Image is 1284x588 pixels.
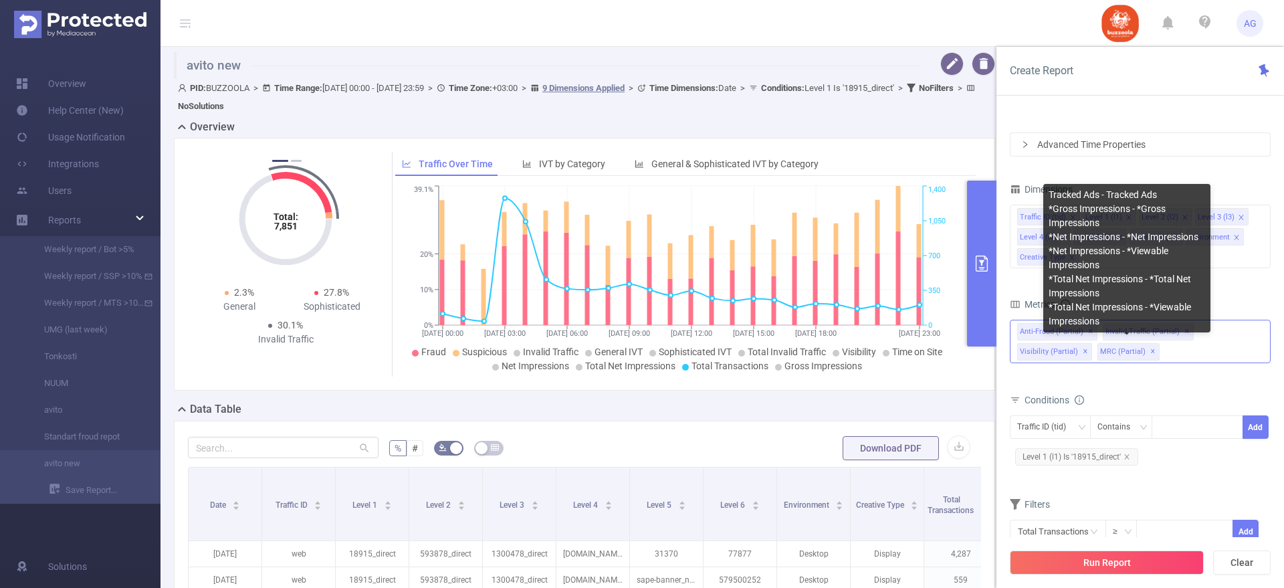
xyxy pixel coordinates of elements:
i: icon: caret-down [233,504,240,508]
span: Traffic ID [276,500,310,510]
div: Sort [752,499,760,507]
h2: Data Table [190,401,241,417]
div: Sort [835,499,843,507]
span: Solutions [48,553,87,580]
span: 2.3% [234,287,254,298]
i: Filter menu [978,468,997,541]
i: icon: caret-up [911,499,918,503]
i: icon: table [491,444,499,452]
span: IVT by Category [539,159,605,169]
i: icon: caret-down [457,504,465,508]
p: web [262,541,335,567]
div: Creative Type [1020,249,1065,266]
tspan: 7,851 [274,221,298,231]
span: Total Transactions [928,495,976,515]
b: PID: [190,83,206,93]
a: Tonkosti [27,343,144,370]
span: Tracked Ads - Tracked Ads [1049,189,1157,200]
input: Search... [188,437,379,458]
p: Display [851,541,924,567]
span: % [395,443,401,454]
a: NUUM [27,370,144,397]
span: Level 1 Is '18915_direct' [761,83,894,93]
span: ✕ [1150,344,1156,360]
span: Level 1 [352,500,379,510]
tspan: 1,050 [928,217,946,225]
div: Traffic ID (tid) [1017,416,1075,438]
span: BUZZOOLA [DATE] 00:00 - [DATE] 23:59 +03:00 [178,83,978,111]
tspan: [DATE] 06:00 [546,329,588,338]
span: Total Invalid Traffic [748,347,826,357]
h2: Overview [190,119,235,135]
li: Environment [1186,228,1244,246]
button: Add [1233,520,1259,543]
span: Level 3 [500,500,526,510]
b: Conditions : [761,83,805,93]
i: icon: line-chart [402,159,411,169]
span: > [894,83,907,93]
i: icon: caret-up [752,499,759,503]
tspan: [DATE] 23:00 [899,329,940,338]
b: Time Zone: [449,83,492,93]
span: *Total Net Impressions - *Total Net Impressions [1049,274,1191,298]
i: icon: down [1124,528,1132,537]
u: 9 Dimensions Applied [542,83,625,93]
i: icon: caret-down [531,504,538,508]
a: Weekly report / MTS >10% [27,290,144,316]
div: Level 3 (l3) [1198,209,1235,226]
span: > [736,83,749,93]
a: Save Report... [49,477,160,504]
div: icon: rightAdvanced Time Properties [1010,133,1270,156]
tspan: [DATE] 15:00 [733,329,774,338]
span: 27.8% [324,287,349,298]
i: icon: caret-down [678,504,685,508]
span: > [625,83,637,93]
li: Creative Type [1017,248,1079,266]
tspan: [DATE] 12:00 [671,329,712,338]
div: Contains [1097,416,1140,438]
a: Reports [48,207,81,233]
tspan: [DATE] 18:00 [795,329,837,338]
p: [DATE] [189,541,261,567]
span: # [412,443,418,454]
span: Gross Impressions [784,361,862,371]
span: Filters [1010,499,1050,510]
b: No Solutions [178,101,224,111]
a: avito new [27,450,144,477]
span: Level 5 [647,500,673,510]
div: Traffic ID (tid) [1020,209,1066,226]
tspan: 10% [420,286,433,294]
div: General [193,300,286,314]
div: ≥ [1113,520,1127,543]
a: avito [27,397,144,423]
span: Dimensions [1010,184,1073,195]
span: Net Impressions [502,361,569,371]
span: General & Sophisticated IVT by Category [651,159,819,169]
p: 593878_direct [409,541,482,567]
li: Traffic ID (tid) [1017,208,1080,225]
span: General IVT [595,347,643,357]
div: Sort [605,499,613,507]
div: Sort [910,499,918,507]
a: UMG (last week) [27,316,144,343]
b: Time Dimensions : [649,83,718,93]
span: > [249,83,262,93]
i: icon: caret-down [314,504,322,508]
i: icon: bar-chart [522,159,532,169]
button: Run Report [1010,551,1204,575]
div: Sort [384,499,392,507]
tspan: 350 [928,286,940,295]
i: icon: caret-up [531,499,538,503]
i: icon: info-circle [1075,395,1084,405]
span: *Gross Impressions - *Gross Impressions [1049,203,1166,228]
span: > [518,83,530,93]
a: Integrations [16,151,99,177]
tspan: Total: [274,211,298,222]
div: Sort [314,499,322,507]
i: icon: caret-up [233,499,240,503]
i: icon: caret-up [836,499,843,503]
span: Conditions [1025,395,1084,405]
i: icon: caret-up [457,499,465,503]
i: icon: close [1233,234,1240,242]
span: 30.1% [278,320,303,330]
